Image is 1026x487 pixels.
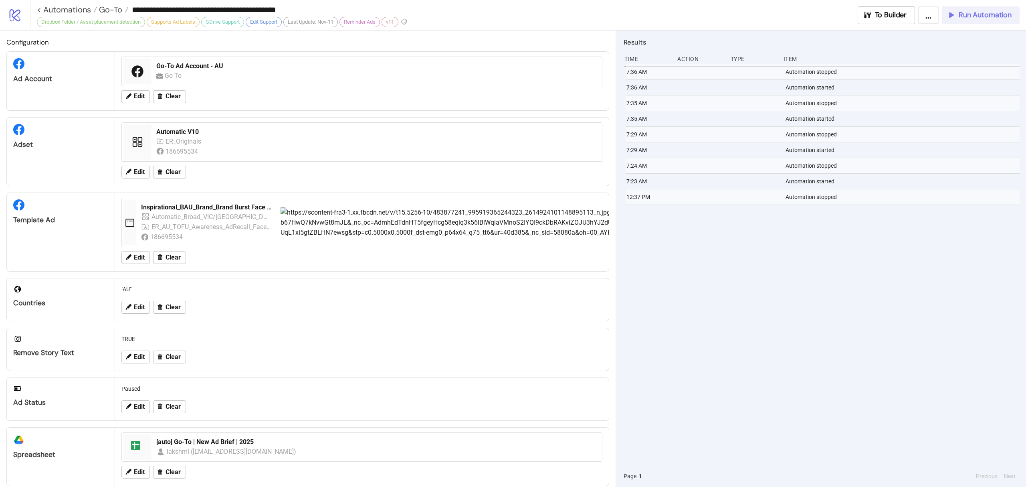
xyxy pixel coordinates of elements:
[13,398,108,407] div: Ad Status
[166,254,181,261] span: Clear
[624,37,1020,47] h2: Results
[165,71,184,81] div: Go-To
[942,6,1020,24] button: Run Automation
[153,351,186,363] button: Clear
[624,51,671,67] div: Time
[246,17,282,27] div: Edit Support
[730,51,777,67] div: Type
[153,90,186,103] button: Clear
[785,127,1022,142] div: Automation stopped
[382,17,398,27] div: v11
[121,251,150,264] button: Edit
[959,10,1012,20] span: Run Automation
[156,62,597,71] div: Go-To Ad Account - AU
[626,95,673,111] div: 7:35 AM
[153,400,186,413] button: Clear
[785,111,1022,126] div: Automation started
[166,146,200,156] div: 186695534
[626,158,673,173] div: 7:24 AM
[121,466,150,479] button: Edit
[626,64,673,79] div: 7:36 AM
[153,466,186,479] button: Clear
[121,400,150,413] button: Edit
[281,207,902,237] img: https://scontent-fra3-1.xx.fbcdn.net/v/t15.5256-10/483877241_995919365244323_2614924101148895113_...
[918,6,939,24] button: ...
[283,17,338,27] div: Last Update: Nov-11
[201,17,244,27] div: GDrive Support
[636,472,644,481] button: 1
[134,93,145,100] span: Edit
[785,142,1022,158] div: Automation started
[151,212,271,222] div: Automatic_Broad_VIC/[GEOGRAPHIC_DATA]/[GEOGRAPHIC_DATA]-55_AdRecall
[13,450,108,459] div: Spreadsheet
[166,304,181,311] span: Clear
[97,4,122,15] span: Go-To
[166,136,203,146] div: ER_Originals
[783,51,1020,67] div: Item
[626,142,673,158] div: 7:29 AM
[37,17,145,27] div: Dropbox Folder / Asset placement detection
[624,472,636,481] span: Page
[134,469,145,476] span: Edit
[785,95,1022,111] div: Automation stopped
[785,174,1022,189] div: Automation started
[118,381,606,396] div: Paused
[13,215,108,225] div: Template Ad
[6,37,609,47] h2: Configuration
[166,168,181,176] span: Clear
[134,254,145,261] span: Edit
[677,51,724,67] div: Action
[134,403,145,410] span: Edit
[13,74,108,83] div: Ad Account
[626,127,673,142] div: 7:29 AM
[151,222,271,232] div: ER_AU_TOFU_Awareness_AdRecall_FaceHero | Brand Burst 4 VIC, [GEOGRAPHIC_DATA], [GEOGRAPHIC_DATA]
[785,189,1022,205] div: Automation stopped
[858,6,915,24] button: To Builder
[166,403,181,410] span: Clear
[121,301,150,314] button: Edit
[166,93,181,100] span: Clear
[118,331,606,347] div: TRUE
[147,17,200,27] div: Supports Ad Labels
[97,6,128,14] a: Go-To
[121,351,150,363] button: Edit
[156,128,597,136] div: Automatic V10
[167,446,297,457] div: lakshmi ([EMAIL_ADDRESS][DOMAIN_NAME])
[153,301,186,314] button: Clear
[13,348,108,357] div: Remove Story Text
[153,166,186,179] button: Clear
[153,251,186,264] button: Clear
[134,304,145,311] span: Edit
[339,17,380,27] div: Reminder Ads
[150,232,185,242] div: 186695534
[973,472,1000,481] button: Previous
[156,438,597,446] div: [auto] Go-To | New Ad Brief | 2025
[121,90,150,103] button: Edit
[785,80,1022,95] div: Automation started
[166,353,181,361] span: Clear
[785,64,1022,79] div: Automation stopped
[121,166,150,179] button: Edit
[134,353,145,361] span: Edit
[134,168,145,176] span: Edit
[166,469,181,476] span: Clear
[626,189,673,205] div: 12:37 PM
[37,6,97,14] a: < Automations
[626,174,673,189] div: 7:23 AM
[875,10,907,20] span: To Builder
[13,140,108,149] div: Adset
[13,298,108,308] div: Countries
[626,111,673,126] div: 7:35 AM
[118,282,606,297] div: "AU"
[141,203,274,212] div: Inspirational_BAU_Brand_Brand Burst Face Hero_LoFi_Video_20250317_AU
[626,80,673,95] div: 7:36 AM
[1002,472,1018,481] button: Next
[785,158,1022,173] div: Automation stopped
